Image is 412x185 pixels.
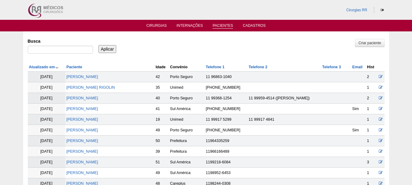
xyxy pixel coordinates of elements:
[249,65,267,69] a: Telefone 2
[66,149,98,154] a: [PERSON_NAME]
[169,146,205,157] td: Prefeitura
[28,146,65,157] td: [DATE]
[205,104,248,114] td: [PHONE_NUMBER]
[154,93,169,104] td: 40
[66,117,98,122] a: [PERSON_NAME]
[28,104,65,114] td: [DATE]
[146,23,167,30] a: Cirurgias
[205,146,248,157] td: 11966166489
[66,171,98,175] a: [PERSON_NAME]
[346,8,367,12] a: Cirurgias RR
[28,136,65,146] td: [DATE]
[154,157,169,168] td: 51
[154,125,169,136] td: 49
[366,63,377,72] th: Hist
[366,168,377,178] td: 1
[355,39,384,47] a: Criar paciente
[169,157,205,168] td: Sul América
[205,72,248,82] td: 11 96863-1040
[66,75,98,79] a: [PERSON_NAME]
[247,93,321,104] td: 11 99959-4514 ([PERSON_NAME])
[169,104,205,114] td: Sul América
[28,82,65,93] td: [DATE]
[28,46,93,54] input: Digite os termos que você deseja procurar.
[366,146,377,157] td: 1
[66,65,82,69] a: Paciente
[205,168,248,178] td: 1198952-6453
[366,104,377,114] td: 1
[154,146,169,157] td: 39
[366,136,377,146] td: 1
[28,125,65,136] td: [DATE]
[205,114,248,125] td: 11 99917 5299
[205,93,248,104] td: 11 99368-1254
[28,93,65,104] td: [DATE]
[169,114,205,125] td: Unimed
[205,136,248,146] td: 11964335259
[322,65,341,69] a: Telefone 3
[66,85,115,90] a: [PERSON_NAME] RIGOLIN
[243,23,266,30] a: Cadastros
[381,8,384,12] i: Sair
[366,157,377,168] td: 3
[154,136,169,146] td: 50
[366,114,377,125] td: 1
[366,93,377,104] td: 2
[28,157,65,168] td: [DATE]
[169,125,205,136] td: Porto Seguro
[154,82,169,93] td: 35
[99,45,116,53] input: Aplicar
[29,65,59,69] a: Atualizado em
[169,82,205,93] td: Unimed
[177,23,203,30] a: Internações
[66,96,98,100] a: [PERSON_NAME]
[154,63,169,72] th: Idade
[247,114,321,125] td: 11 99917 4841
[169,136,205,146] td: Prefeitura
[366,82,377,93] td: 1
[28,72,65,82] td: [DATE]
[28,168,65,178] td: [DATE]
[206,65,224,69] a: Telefone 1
[205,82,248,93] td: [PHONE_NUMBER]
[154,114,169,125] td: 19
[66,107,98,111] a: [PERSON_NAME]
[66,128,98,132] a: [PERSON_NAME]
[366,72,377,82] td: 2
[169,72,205,82] td: Porto Seguro
[169,168,205,178] td: Sul América
[154,72,169,82] td: 42
[169,93,205,104] td: Porto Seguro
[66,160,98,164] a: [PERSON_NAME]
[28,114,65,125] td: [DATE]
[351,104,366,114] td: Sim
[66,139,98,143] a: [PERSON_NAME]
[351,125,366,136] td: Sim
[352,65,363,69] a: Email
[28,38,93,44] label: Busca
[154,104,169,114] td: 41
[205,125,248,136] td: [PHONE_NUMBER]
[154,168,169,178] td: 49
[205,157,248,168] td: 1199218-6084
[213,23,233,29] a: Pacientes
[55,66,59,69] img: ordem crescente
[366,125,377,136] td: 1
[169,63,205,72] th: Convênio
